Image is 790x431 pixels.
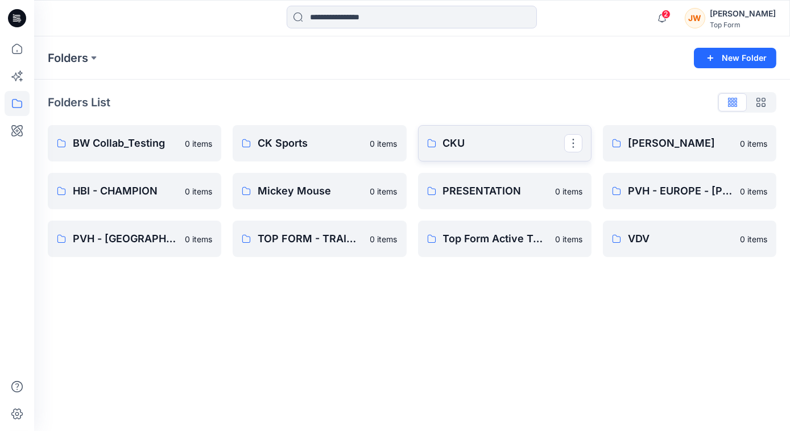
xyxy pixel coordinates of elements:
p: 0 items [185,233,212,245]
a: VDV0 items [603,221,776,257]
p: Top Form Active Tech [443,231,548,247]
p: [PERSON_NAME] [628,135,733,151]
p: BW Collab_Testing [73,135,178,151]
button: New Folder [694,48,776,68]
a: PVH - [GEOGRAPHIC_DATA]0 items [48,221,221,257]
p: 0 items [370,138,398,150]
p: CKU [443,135,564,151]
p: Mickey Mouse [258,183,363,199]
a: Folders [48,50,88,66]
a: PVH - EUROPE - [PERSON_NAME]0 items [603,173,776,209]
p: PVH - [GEOGRAPHIC_DATA] [73,231,178,247]
p: CK Sports [258,135,363,151]
a: PRESENTATION0 items [418,173,592,209]
p: TOP FORM - TRAINING TEAM [258,231,363,247]
p: 0 items [185,138,212,150]
p: 0 items [740,138,767,150]
p: PVH - EUROPE - [PERSON_NAME] [628,183,733,199]
p: HBI - CHAMPION [73,183,178,199]
div: Top Form [710,20,776,29]
p: 0 items [555,185,582,197]
p: VDV [628,231,733,247]
a: CKU [418,125,592,161]
a: CK Sports0 items [233,125,406,161]
p: 0 items [370,185,398,197]
p: PRESENTATION [443,183,548,199]
p: 0 items [555,233,582,245]
p: 0 items [740,185,767,197]
a: HBI - CHAMPION0 items [48,173,221,209]
a: Mickey Mouse0 items [233,173,406,209]
a: Top Form Active Tech0 items [418,221,592,257]
a: TOP FORM - TRAINING TEAM0 items [233,221,406,257]
span: 2 [661,10,671,19]
p: 0 items [185,185,212,197]
p: 0 items [370,233,398,245]
a: [PERSON_NAME]0 items [603,125,776,161]
div: [PERSON_NAME] [710,7,776,20]
a: BW Collab_Testing0 items [48,125,221,161]
div: JW [685,8,705,28]
p: Folders List [48,94,110,111]
p: 0 items [740,233,767,245]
